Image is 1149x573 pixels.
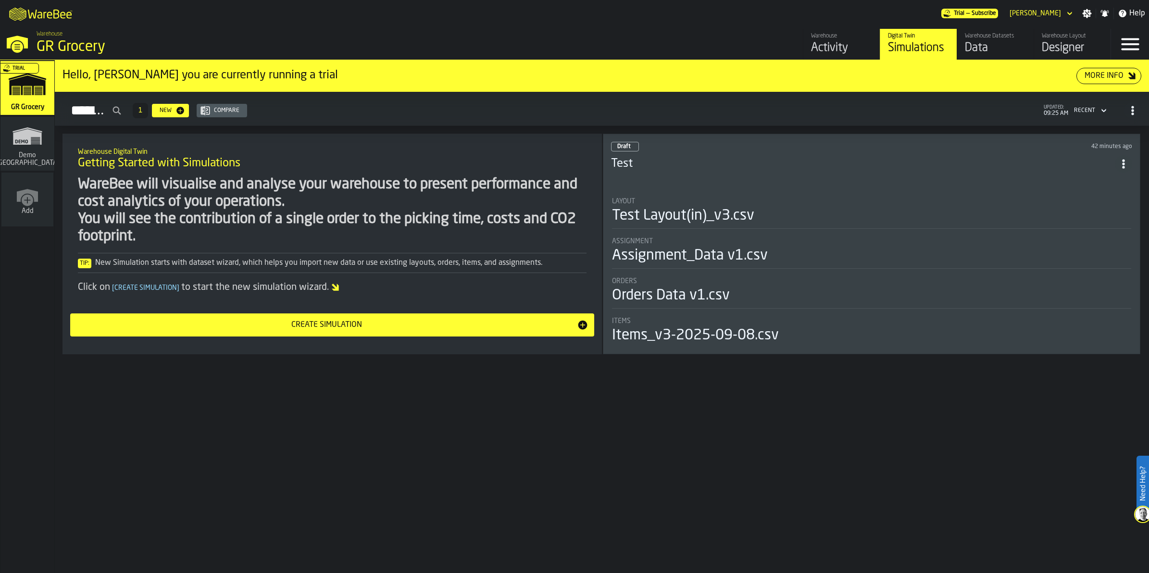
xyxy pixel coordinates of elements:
[612,237,1131,245] div: Title
[1034,29,1111,60] a: link-to-/wh/i/e451d98b-95f6-4604-91ff-c80219f9c36d/designer
[55,92,1149,126] h2: button-Simulations
[612,277,637,285] span: Orders
[612,277,1131,309] div: stat-Orders
[1,173,53,228] a: link-to-/wh/new
[1129,8,1145,19] span: Help
[612,317,1131,344] div: stat-Items
[1070,105,1109,116] div: DropdownMenuValue-4
[612,207,754,224] div: Test Layout(in)_v3.csv
[612,287,730,304] div: Orders Data v1.csv
[611,188,1132,346] section: card-SimulationDashboardCard-draft
[152,104,189,117] button: button-New
[1042,33,1103,39] div: Warehouse Layout
[112,285,114,291] span: [
[612,237,1131,269] div: stat-Assignment
[76,319,577,331] div: Create Simulation
[1074,107,1095,114] div: DropdownMenuValue-4
[70,313,594,336] button: button-Create Simulation
[55,60,1149,92] div: ItemListCard-
[612,198,635,205] span: Layout
[972,10,996,17] span: Subscribe
[611,156,1115,172] h3: Test
[156,107,175,114] div: New
[78,259,91,268] span: Tip:
[0,117,54,173] a: link-to-/wh/i/16932755-72b9-4ea4-9c69-3f1f3a500823/simulations
[957,29,1034,60] a: link-to-/wh/i/e451d98b-95f6-4604-91ff-c80219f9c36d/data
[138,107,142,114] span: 1
[612,317,631,325] span: Items
[210,107,243,114] div: Compare
[129,103,152,118] div: ButtonLoadMore-Load More-Prev-First-Last
[197,104,247,117] button: button-Compare
[941,9,998,18] a: link-to-/wh/i/e451d98b-95f6-4604-91ff-c80219f9c36d/pricing/
[880,29,957,60] a: link-to-/wh/i/e451d98b-95f6-4604-91ff-c80219f9c36d/simulations
[78,281,587,294] div: Click on to start the new simulation wizard.
[22,207,34,215] span: Add
[612,198,1131,229] div: stat-Layout
[70,141,594,176] div: title-Getting Started with Simulations
[954,10,964,17] span: Trial
[1114,8,1149,19] label: button-toggle-Help
[0,61,54,117] a: link-to-/wh/i/e451d98b-95f6-4604-91ff-c80219f9c36d/simulations
[37,38,296,56] div: GR Grocery
[1078,9,1096,18] label: button-toggle-Settings
[110,285,181,291] span: Create Simulation
[612,317,1131,325] div: Title
[887,143,1132,150] div: Updated: 9/9/2025, 8:43:41 AM Created: 9/8/2025, 4:12:03 PM
[965,40,1026,56] div: Data
[37,31,62,37] span: Warehouse
[1081,70,1127,82] div: More Info
[78,146,587,156] h2: Sub Title
[1010,10,1061,17] div: DropdownMenuValue-Sandhya Gopakumar
[888,33,949,39] div: Digital Twin
[612,327,779,344] div: Items_v3-2025-09-08.csv
[811,33,872,39] div: Warehouse
[1044,110,1068,117] span: 09:25 AM
[1096,9,1113,18] label: button-toggle-Notifications
[612,247,768,264] div: Assignment_Data v1.csv
[1137,457,1148,511] label: Need Help?
[617,144,631,149] span: Draft
[803,29,880,60] a: link-to-/wh/i/e451d98b-95f6-4604-91ff-c80219f9c36d/feed/
[612,198,1131,205] div: Title
[1006,8,1074,19] div: DropdownMenuValue-Sandhya Gopakumar
[78,156,240,171] span: Getting Started with Simulations
[965,33,1026,39] div: Warehouse Datasets
[78,176,587,245] div: WareBee will visualise and analyse your warehouse to present performance and cost analytics of yo...
[611,142,639,151] div: status-0 2
[612,237,653,245] span: Assignment
[1076,68,1141,84] button: button-More Info
[612,277,1131,285] div: Title
[12,66,25,71] span: Trial
[888,40,949,56] div: Simulations
[1042,40,1103,56] div: Designer
[1111,29,1149,60] label: button-toggle-Menu
[62,68,1076,83] div: Hello, [PERSON_NAME] you are currently running a trial
[811,40,872,56] div: Activity
[603,134,1140,354] div: ItemListCard-DashboardItemContainer
[966,10,970,17] span: —
[177,285,179,291] span: ]
[941,9,998,18] div: Menu Subscription
[78,257,587,269] div: New Simulation starts with dataset wizard, which helps you import new data or use existing layout...
[1044,105,1068,110] span: updated:
[62,134,602,354] div: ItemListCard-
